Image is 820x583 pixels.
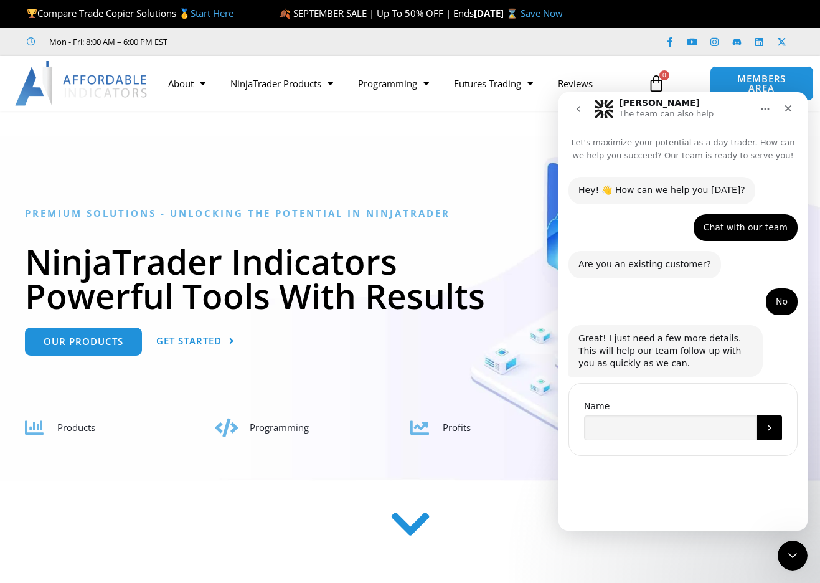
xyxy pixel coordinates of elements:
iframe: Customer reviews powered by Trustpilot [185,36,372,48]
span: Profits [443,421,471,434]
iframe: Intercom live chat [558,92,808,531]
a: NinjaTrader Products [218,69,346,98]
span: Get Started [156,336,222,346]
a: MEMBERS AREA [710,66,814,101]
span: MEMBERS AREA [723,74,801,93]
span: Programming [250,421,309,434]
span: Mon - Fri: 8:00 AM – 6:00 PM EST [46,34,167,49]
span: Compare Trade Copier Solutions 🥇 [27,7,233,19]
a: About [156,69,218,98]
span: Our Products [44,337,123,346]
strong: [DATE] ⌛ [474,7,521,19]
a: Get Started [156,328,235,356]
img: 🏆 [27,9,37,18]
span: 0 [659,70,669,80]
span: Products [57,421,95,434]
iframe: Intercom live chat [778,541,808,571]
img: LogoAI | Affordable Indicators – NinjaTrader [15,61,149,106]
a: Futures Trading [441,69,545,98]
a: 0 [629,65,684,102]
a: Save Now [521,7,563,19]
nav: Menu [156,69,639,98]
h6: Premium Solutions - Unlocking the Potential in NinjaTrader [25,207,795,219]
a: Start Here [191,7,233,19]
a: Our Products [25,328,142,356]
span: 🍂 SEPTEMBER SALE | Up To 50% OFF | Ends [279,7,474,19]
h1: NinjaTrader Indicators Powerful Tools With Results [25,244,795,313]
a: Reviews [545,69,605,98]
a: Programming [346,69,441,98]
